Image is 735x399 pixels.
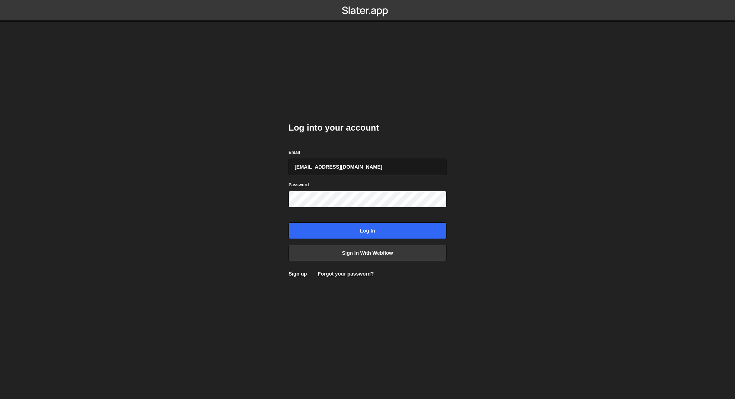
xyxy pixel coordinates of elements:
input: Log in [289,222,446,239]
a: Sign in with Webflow [289,245,446,261]
label: Email [289,149,300,156]
a: Forgot your password? [318,271,374,277]
a: Sign up [289,271,307,277]
label: Password [289,181,309,188]
h2: Log into your account [289,122,446,133]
